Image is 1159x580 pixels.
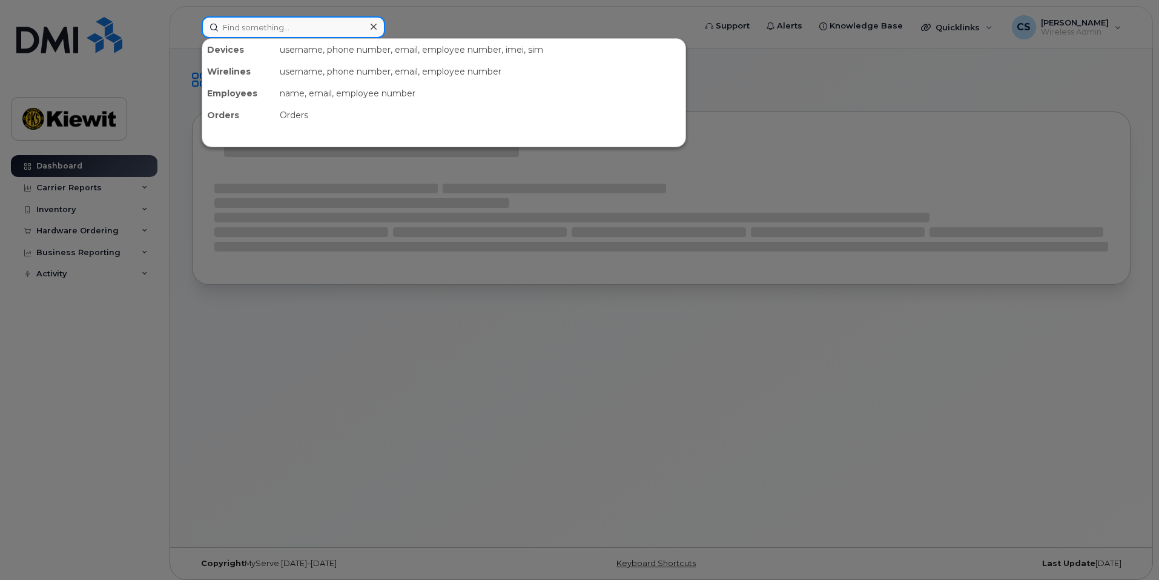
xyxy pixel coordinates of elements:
[275,82,685,104] div: name, email, employee number
[1106,527,1150,571] iframe: Messenger Launcher
[275,61,685,82] div: username, phone number, email, employee number
[275,104,685,126] div: Orders
[202,61,275,82] div: Wirelines
[202,82,275,104] div: Employees
[202,39,275,61] div: Devices
[202,104,275,126] div: Orders
[275,39,685,61] div: username, phone number, email, employee number, imei, sim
